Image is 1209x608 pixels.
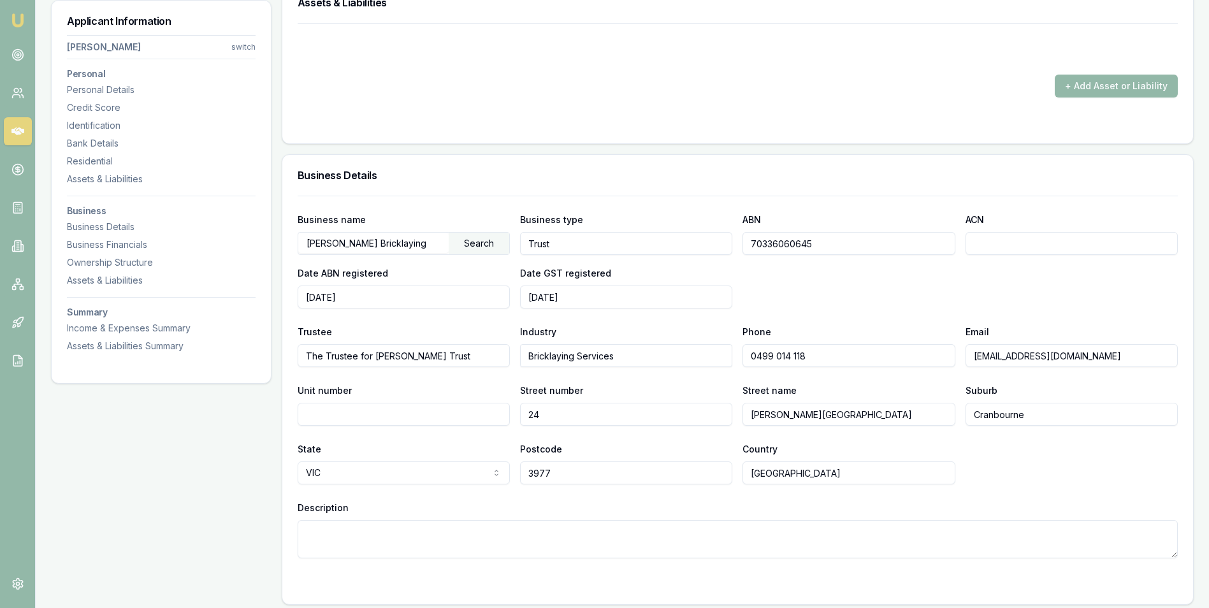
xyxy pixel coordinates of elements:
label: Trustee [298,326,332,337]
label: ACN [966,214,984,225]
label: ABN [742,214,761,225]
label: Email [966,326,989,337]
h3: Summary [67,308,256,317]
div: Assets & Liabilities [67,274,256,287]
div: Business Financials [67,238,256,251]
div: Search [449,233,509,254]
label: Unit number [298,385,352,396]
div: Credit Score [67,101,256,114]
label: Country [742,444,778,454]
label: Street name [742,385,797,396]
div: Assets & Liabilities [67,173,256,185]
label: Date GST registered [520,268,611,279]
label: Postcode [520,444,562,454]
label: Suburb [966,385,997,396]
div: [PERSON_NAME] [67,41,141,54]
input: Enter business name [298,233,449,253]
div: Ownership Structure [67,256,256,269]
input: Start typing to search for your industry [520,344,732,367]
img: emu-icon-u.png [10,13,25,28]
button: + Add Asset or Liability [1055,75,1178,98]
div: Personal Details [67,83,256,96]
label: Date ABN registered [298,268,388,279]
div: Bank Details [67,137,256,150]
div: Identification [67,119,256,132]
h3: Business Details [298,170,1178,180]
label: Description [298,502,349,513]
div: Income & Expenses Summary [67,322,256,335]
h3: Business [67,206,256,215]
div: Assets & Liabilities Summary [67,340,256,352]
input: YYYY-MM-DD [298,286,510,308]
div: switch [231,42,256,52]
label: State [298,444,321,454]
label: Business name [298,214,366,225]
h3: Personal [67,69,256,78]
input: YYYY-MM-DD [520,286,732,308]
label: Street number [520,385,583,396]
div: Residential [67,155,256,168]
label: Industry [520,326,556,337]
h3: Applicant Information [67,16,256,26]
label: Phone [742,326,771,337]
label: Business type [520,214,583,225]
div: Business Details [67,221,256,233]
